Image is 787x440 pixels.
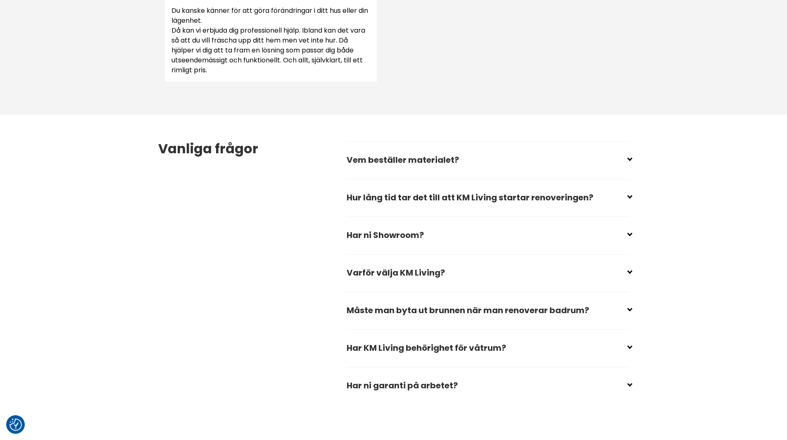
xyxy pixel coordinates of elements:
[10,419,22,431] img: Revisit consent button
[347,337,629,365] h2: Har KM Living behörighet för våtrum?
[347,262,629,290] h2: Varför välja KM Living?
[347,149,629,177] h2: Vem beställer materialet?
[347,375,629,403] h2: Har ni garanti på arbetet?
[158,141,347,404] div: Vanliga frågor
[347,187,629,215] h2: Hur lång tid tar det till att KM Living startar renoveringen?
[10,419,22,431] button: Samtyckesinställningar
[347,224,629,252] h2: Har ni Showroom?
[347,300,629,328] h2: Måste man byta ut brunnen när man renoverar badrum?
